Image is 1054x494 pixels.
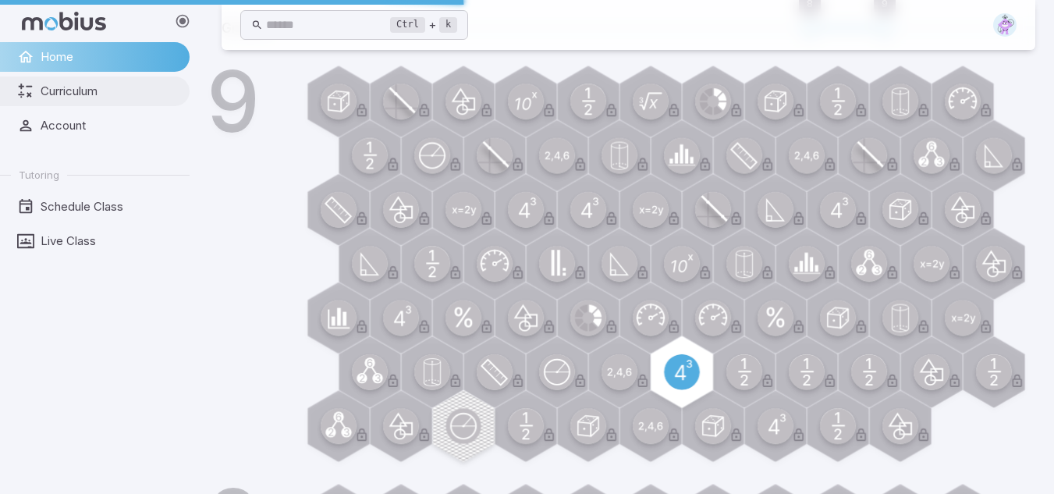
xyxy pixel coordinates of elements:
[993,13,1017,37] img: diamond.svg
[19,168,59,182] span: Tutoring
[41,233,179,250] span: Live Class
[390,16,457,34] div: +
[41,198,179,215] span: Schedule Class
[390,17,425,33] kbd: Ctrl
[41,117,179,134] span: Account
[41,83,179,100] span: Curriculum
[207,59,261,144] h1: 9
[41,48,179,66] span: Home
[439,17,457,33] kbd: k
